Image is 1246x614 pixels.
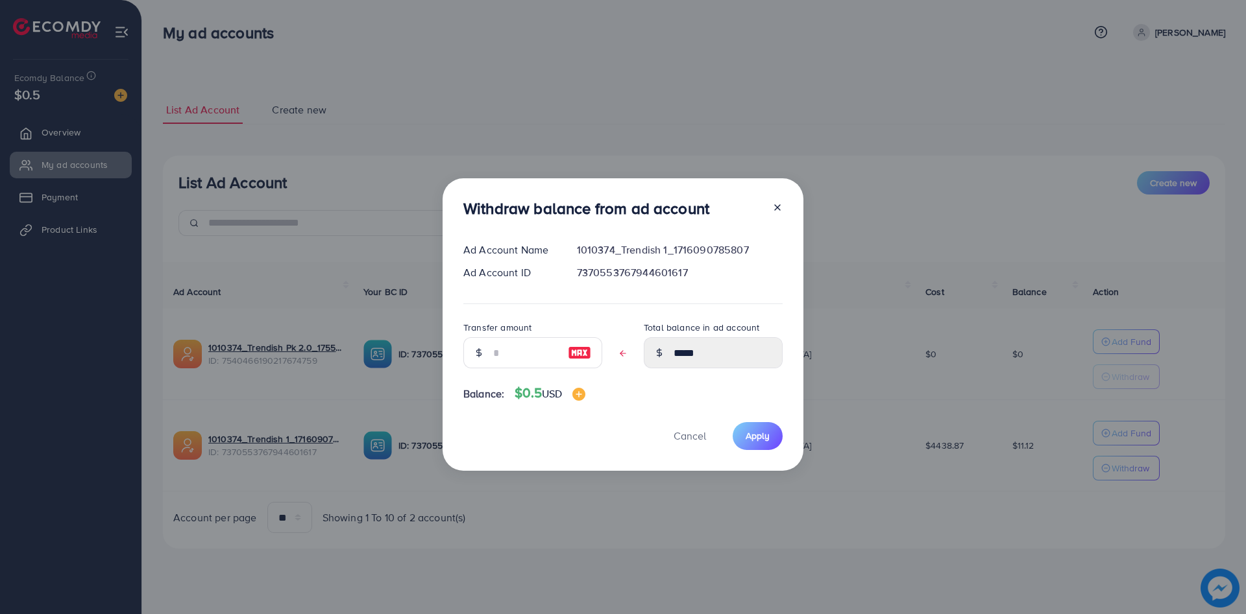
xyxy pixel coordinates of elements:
span: Apply [746,429,770,442]
img: image [568,345,591,360]
h4: $0.5 [515,385,585,401]
div: Ad Account ID [453,265,567,280]
div: 1010374_Trendish 1_1716090785807 [567,242,793,257]
span: USD [542,386,562,401]
div: 7370553767944601617 [567,265,793,280]
h3: Withdraw balance from ad account [463,199,709,218]
label: Transfer amount [463,321,531,334]
button: Cancel [657,422,722,450]
div: Ad Account Name [453,242,567,257]
button: Apply [733,422,783,450]
label: Total balance in ad account [644,321,759,334]
img: image [572,388,585,401]
span: Cancel [674,429,706,443]
span: Balance: [463,386,504,401]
